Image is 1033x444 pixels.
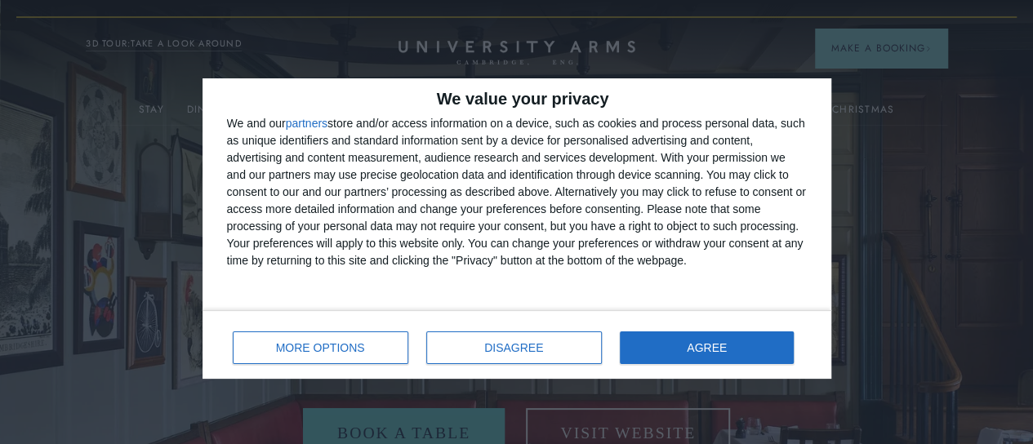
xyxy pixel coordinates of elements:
[484,342,543,353] span: DISAGREE
[426,331,602,364] button: DISAGREE
[203,78,831,379] div: qc-cmp2-ui
[227,91,807,107] h2: We value your privacy
[276,342,365,353] span: MORE OPTIONS
[620,331,795,364] button: AGREE
[687,342,727,353] span: AGREE
[227,115,807,269] div: We and our store and/or access information on a device, such as cookies and process personal data...
[233,331,408,364] button: MORE OPTIONS
[286,118,327,129] button: partners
